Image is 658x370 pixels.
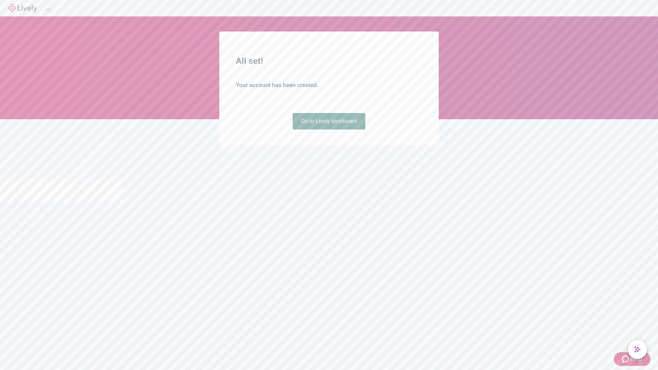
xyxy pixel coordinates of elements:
[236,81,422,89] h4: Your account has been created.
[630,355,642,363] span: Help
[45,9,51,11] button: Log out
[293,113,366,129] a: Go to Lively dashboard
[634,346,641,353] svg: Lively AI Assistant
[628,340,647,359] button: chat
[8,4,37,12] img: Lively
[622,355,630,363] svg: Zendesk support icon
[236,55,422,67] h2: All set!
[614,352,650,366] button: Zendesk support iconHelp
